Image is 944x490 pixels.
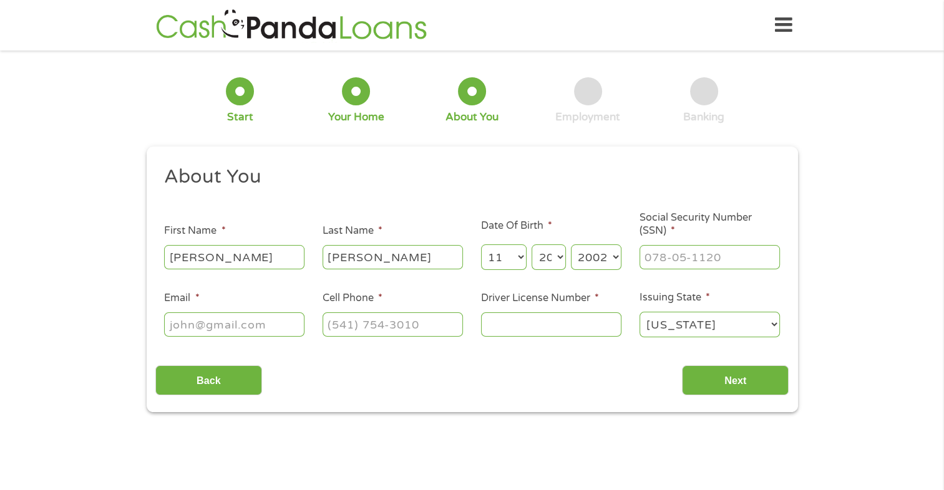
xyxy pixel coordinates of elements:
[164,165,771,190] h2: About You
[328,110,384,124] div: Your Home
[683,110,724,124] div: Banking
[555,110,620,124] div: Employment
[323,292,382,305] label: Cell Phone
[164,224,225,238] label: First Name
[682,365,789,396] input: Next
[640,245,780,269] input: 078-05-1120
[481,292,599,305] label: Driver License Number
[323,224,382,238] label: Last Name
[445,110,499,124] div: About You
[640,291,710,304] label: Issuing State
[152,7,431,43] img: GetLoanNow Logo
[155,365,262,396] input: Back
[164,312,304,336] input: john@gmail.com
[323,312,463,336] input: (541) 754-3010
[164,245,304,269] input: John
[164,292,199,305] label: Email
[640,211,780,238] label: Social Security Number (SSN)
[481,219,552,233] label: Date Of Birth
[323,245,463,269] input: Smith
[227,110,253,124] div: Start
